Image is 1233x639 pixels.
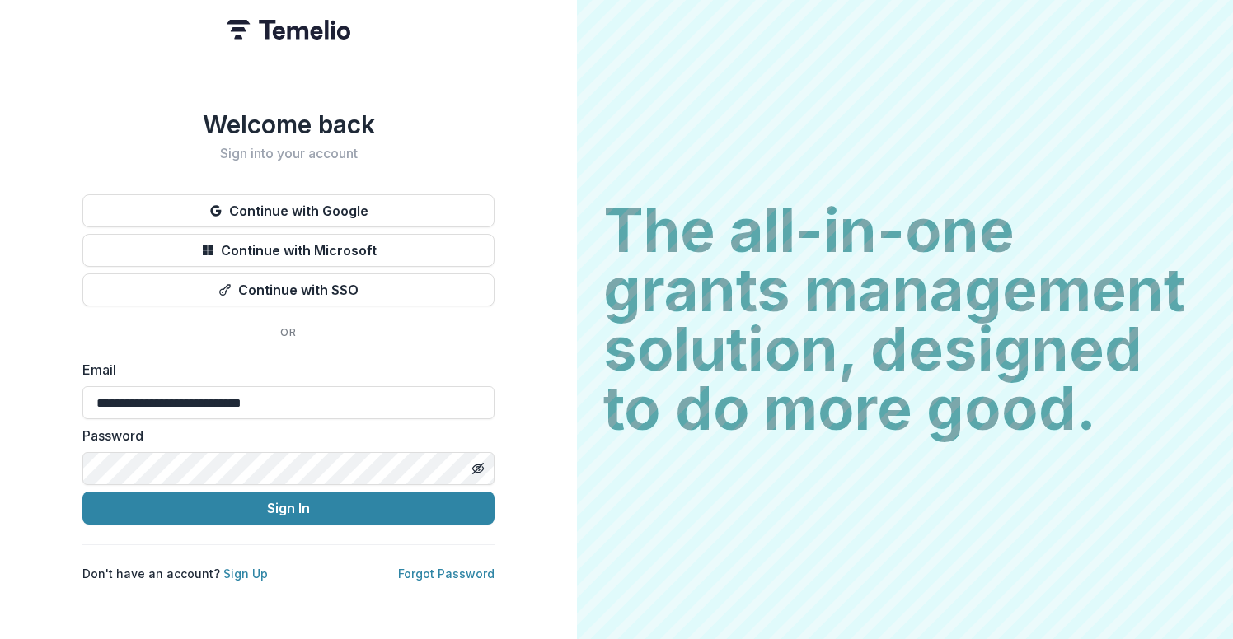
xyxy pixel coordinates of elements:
[82,234,495,267] button: Continue with Microsoft
[82,194,495,227] button: Continue with Google
[227,20,350,40] img: Temelio
[82,360,485,380] label: Email
[465,455,491,482] button: Toggle password visibility
[82,273,495,306] button: Continue with SSO
[82,492,495,525] button: Sign In
[82,565,268,582] p: Don't have an account?
[82,146,495,161] h2: Sign into your account
[398,567,495,581] a: Forgot Password
[223,567,268,581] a: Sign Up
[82,110,495,139] h1: Welcome back
[82,426,485,445] label: Password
